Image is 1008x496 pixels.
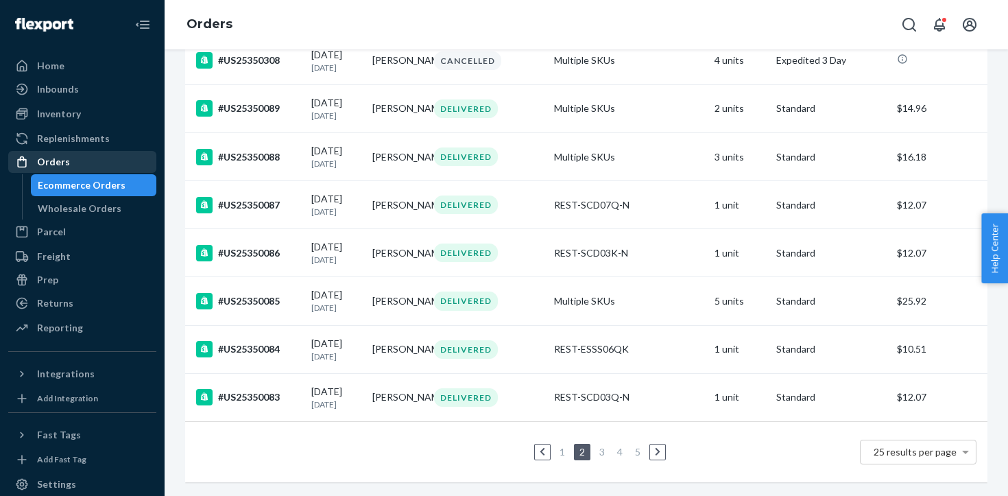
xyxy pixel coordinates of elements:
td: $14.96 [891,84,987,132]
td: [PERSON_NAME] [367,277,429,325]
td: $12.07 [891,373,987,421]
td: [PERSON_NAME] [367,181,429,229]
div: Fast Tags [37,428,81,442]
div: [DATE] [311,288,362,314]
p: [DATE] [311,351,362,362]
div: [DATE] [311,385,362,410]
div: Home [37,59,64,73]
a: Page 1 [557,446,568,458]
div: REST-SCD03Q-N [554,390,704,404]
div: Orders [37,155,70,169]
div: DELIVERED [434,388,498,407]
div: #US25350084 [196,341,300,357]
a: Add Integration [8,390,156,407]
p: [DATE] [311,62,362,73]
a: Page 3 [597,446,608,458]
button: Open notifications [926,11,953,38]
p: Standard [776,390,886,404]
td: 4 units [709,36,771,84]
a: Inventory [8,103,156,125]
td: $12.07 [891,229,987,277]
a: Wholesale Orders [31,198,157,220]
a: Inbounds [8,78,156,100]
div: #US25350086 [196,245,300,261]
div: DELIVERED [434,196,498,214]
div: Add Fast Tag [37,453,86,465]
a: Freight [8,246,156,268]
p: Standard [776,102,886,115]
div: [DATE] [311,337,362,362]
td: 1 unit [709,229,771,277]
div: [DATE] [311,48,362,73]
a: Orders [187,16,232,32]
div: #US25350089 [196,100,300,117]
a: Returns [8,292,156,314]
div: REST-SCD07Q-N [554,198,704,212]
span: 25 results per page [874,446,957,458]
img: Flexport logo [15,18,73,32]
p: [DATE] [311,110,362,121]
td: 5 units [709,277,771,325]
p: [DATE] [311,206,362,217]
div: [DATE] [311,192,362,217]
button: Open account menu [956,11,983,38]
div: DELIVERED [434,340,498,359]
button: Open Search Box [896,11,923,38]
p: Standard [776,342,886,356]
div: REST-ESSS06QK [554,342,704,356]
p: [DATE] [311,158,362,169]
div: DELIVERED [434,99,498,118]
p: Standard [776,150,886,164]
div: [DATE] [311,240,362,265]
td: $12.07 [891,181,987,229]
ol: breadcrumbs [176,5,243,45]
div: #US25350087 [196,197,300,213]
a: Page 5 [632,446,643,458]
td: [PERSON_NAME] [367,325,429,373]
div: Wholesale Orders [38,202,121,215]
p: Standard [776,198,886,212]
a: Orders [8,151,156,173]
div: #US25350083 [196,389,300,405]
div: CANCELLED [434,51,501,70]
div: Returns [37,296,73,310]
td: Multiple SKUs [549,36,709,84]
div: [DATE] [311,96,362,121]
div: Inventory [37,107,81,121]
div: Ecommerce Orders [38,178,125,192]
div: DELIVERED [434,292,498,310]
td: [PERSON_NAME] [367,133,429,181]
button: Integrations [8,363,156,385]
td: 2 units [709,84,771,132]
td: 1 unit [709,325,771,373]
div: #US25350088 [196,149,300,165]
a: Replenishments [8,128,156,150]
div: Prep [37,273,58,287]
td: $16.18 [891,133,987,181]
p: Standard [776,294,886,308]
p: [DATE] [311,399,362,410]
button: Help Center [981,213,1008,283]
td: Multiple SKUs [549,277,709,325]
button: Fast Tags [8,424,156,446]
a: Reporting [8,317,156,339]
td: Multiple SKUs [549,84,709,132]
a: Add Fast Tag [8,451,156,468]
td: [PERSON_NAME] [367,373,429,421]
div: Replenishments [37,132,110,145]
a: Settings [8,473,156,495]
p: [DATE] [311,302,362,314]
td: $10.51 [891,325,987,373]
div: #US25350308 [196,52,300,69]
a: Page 2 is your current page [577,446,588,458]
a: Home [8,55,156,77]
td: Multiple SKUs [549,133,709,181]
div: Settings [37,477,76,491]
a: Ecommerce Orders [31,174,157,196]
div: DELIVERED [434,147,498,166]
div: Parcel [37,225,66,239]
td: 3 units [709,133,771,181]
div: Integrations [37,367,95,381]
a: Prep [8,269,156,291]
